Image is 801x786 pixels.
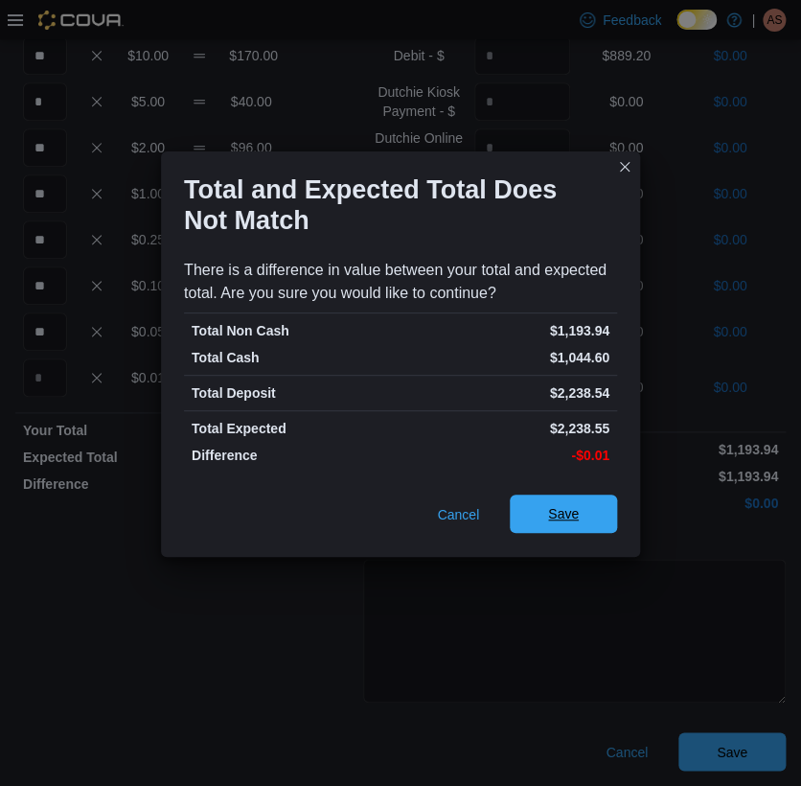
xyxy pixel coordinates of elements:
p: Total Non Cash [192,321,397,340]
p: Difference [192,446,397,465]
button: Save [510,495,617,533]
p: Total Deposit [192,383,397,403]
div: There is a difference in value between your total and expected total. Are you sure you would like... [184,259,617,305]
span: Cancel [437,505,479,524]
button: Cancel [429,496,487,534]
p: Total Expected [192,419,397,438]
button: Closes this modal window [613,155,636,178]
span: Save [548,504,579,523]
p: -$0.01 [404,446,609,465]
p: $2,238.54 [404,383,609,403]
h1: Total and Expected Total Does Not Match [184,174,602,236]
p: $2,238.55 [404,419,609,438]
p: $1,193.94 [404,321,609,340]
p: Total Cash [192,348,397,367]
p: $1,044.60 [404,348,609,367]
